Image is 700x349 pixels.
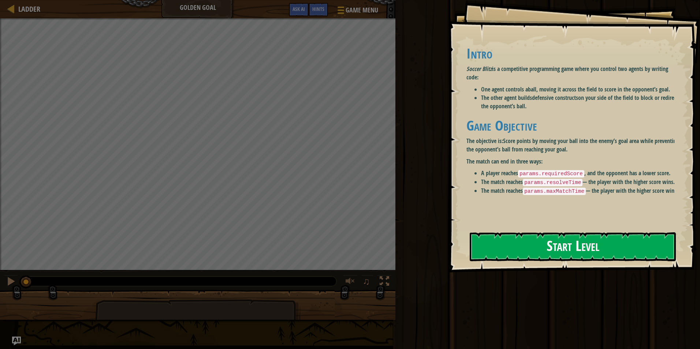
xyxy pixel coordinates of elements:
button: Toggle fullscreen [377,275,392,290]
span: Ask AI [293,5,305,12]
strong: defensive constructs [532,94,578,102]
span: Ladder [18,4,40,14]
p: The match can end in three ways: [466,157,680,166]
em: Soccer Blitz [466,65,492,73]
li: One agent controls a , moving it across the field to score in the opponent’s goal. [481,85,680,94]
li: A player reaches , and the opponent has a lower score. [481,169,680,178]
li: The other agent builds on your side of the field to block or redirect the opponent’s ball. [481,94,680,110]
strong: ball [528,85,536,93]
a: Ladder [15,4,40,14]
p: is a competitive programming game where you control two agents by writing code: [466,65,680,82]
h1: Game Objective [466,118,680,133]
p: The objective is: [466,137,680,154]
span: Game Menu [346,5,378,15]
button: Ask AI [12,337,21,345]
button: Ctrl + P: Pause [4,275,18,290]
button: Start Level [470,232,676,261]
code: params.resolveTime [523,179,582,186]
strong: Score points by moving your ball into the enemy’s goal area while preventing the opponent’s ball ... [466,137,679,153]
li: The match reaches — the player with the higher score wins. [481,187,680,195]
code: params.maxMatchTime [523,188,586,195]
li: The match reaches — the player with the higher score wins. [481,178,680,187]
span: ♫ [363,276,370,287]
span: Hints [312,5,324,12]
button: Ask AI [289,3,309,16]
h1: Intro [466,46,680,61]
code: params.requiredScore [518,170,584,177]
button: ♫ [361,275,374,290]
button: Adjust volume [343,275,358,290]
button: Game Menu [332,3,383,20]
